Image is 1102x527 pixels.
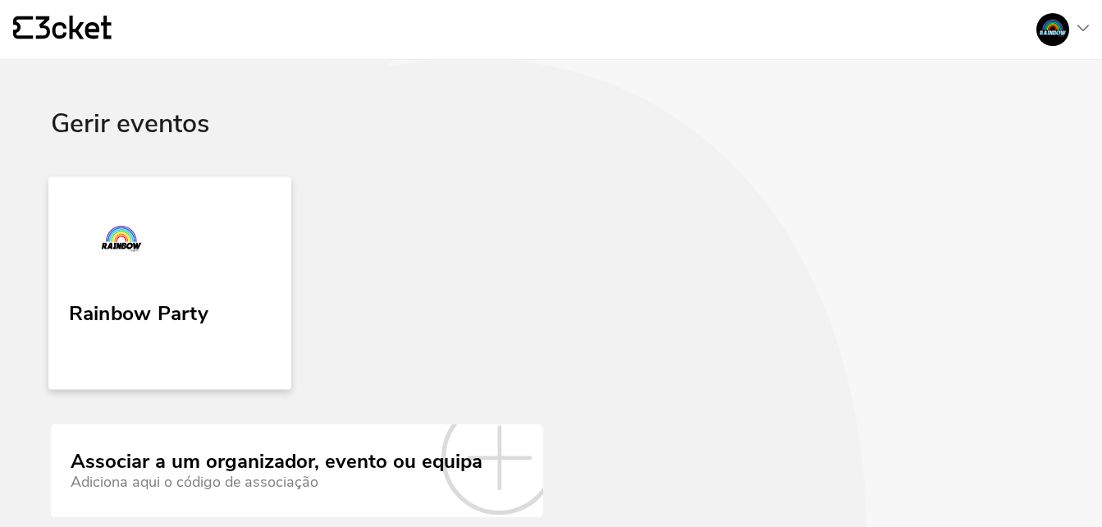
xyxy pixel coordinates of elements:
div: Adiciona aqui o código de associação [71,474,482,491]
div: Associar a um organizador, evento ou equipa [71,451,482,474]
a: Associar a um organizador, evento ou equipa Adiciona aqui o código de associação [51,424,543,516]
div: Rainbow Party [69,296,208,325]
img: Rainbow Party [69,204,178,279]
div: Gerir eventos [51,109,1051,179]
a: Rainbow Party Rainbow Party [48,176,291,389]
a: {' '} [13,16,112,44]
g: {' '} [13,16,33,39]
